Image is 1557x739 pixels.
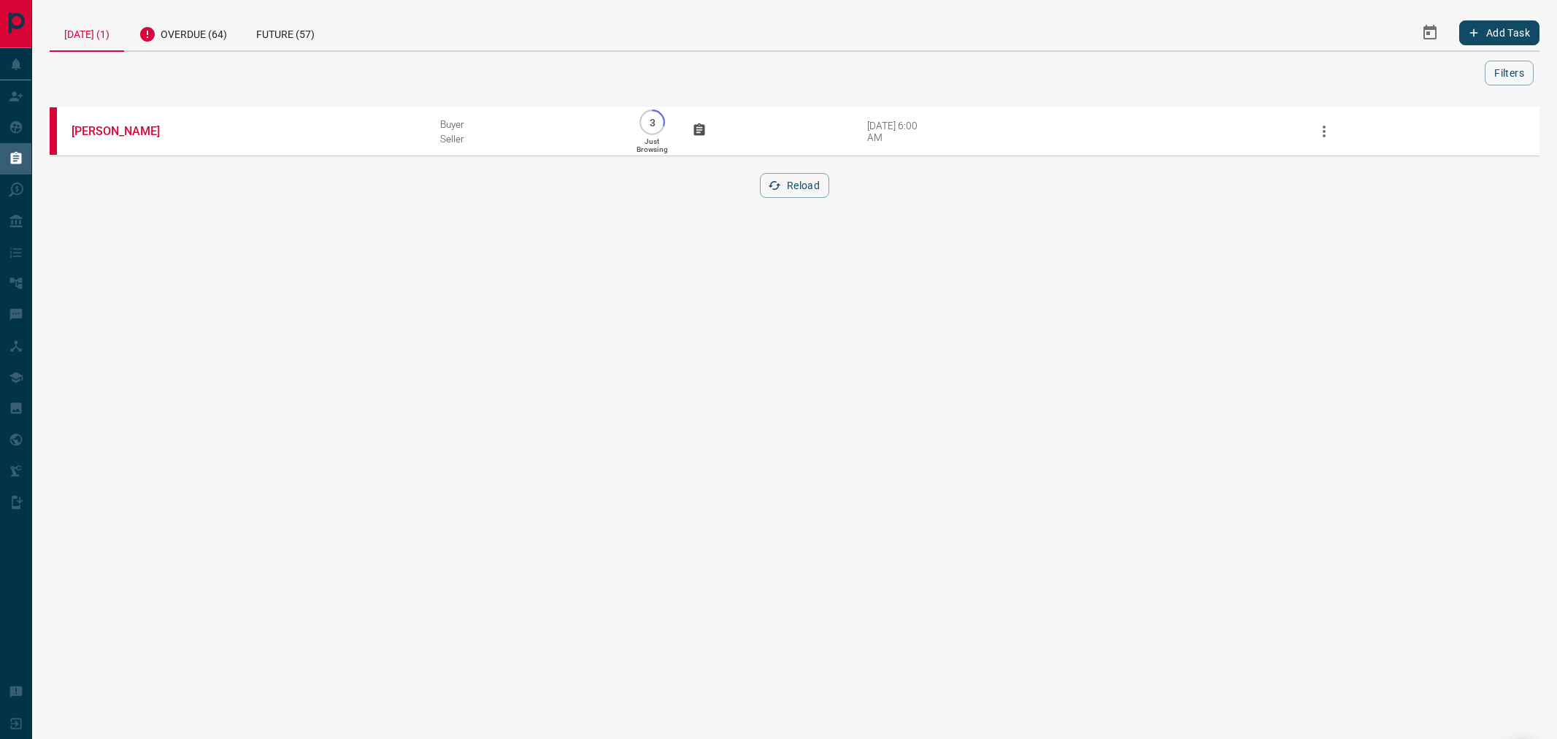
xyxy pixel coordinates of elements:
[242,15,329,50] div: Future (57)
[1412,15,1448,50] button: Select Date Range
[124,15,242,50] div: Overdue (64)
[1459,20,1539,45] button: Add Task
[647,117,658,128] p: 3
[1485,61,1534,85] button: Filters
[637,137,668,153] p: Just Browsing
[440,133,612,145] div: Seller
[760,173,829,198] button: Reload
[440,118,612,130] div: Buyer
[72,124,181,138] a: [PERSON_NAME]
[867,120,929,143] div: [DATE] 6:00 AM
[50,107,57,155] div: property.ca
[50,15,124,52] div: [DATE] (1)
